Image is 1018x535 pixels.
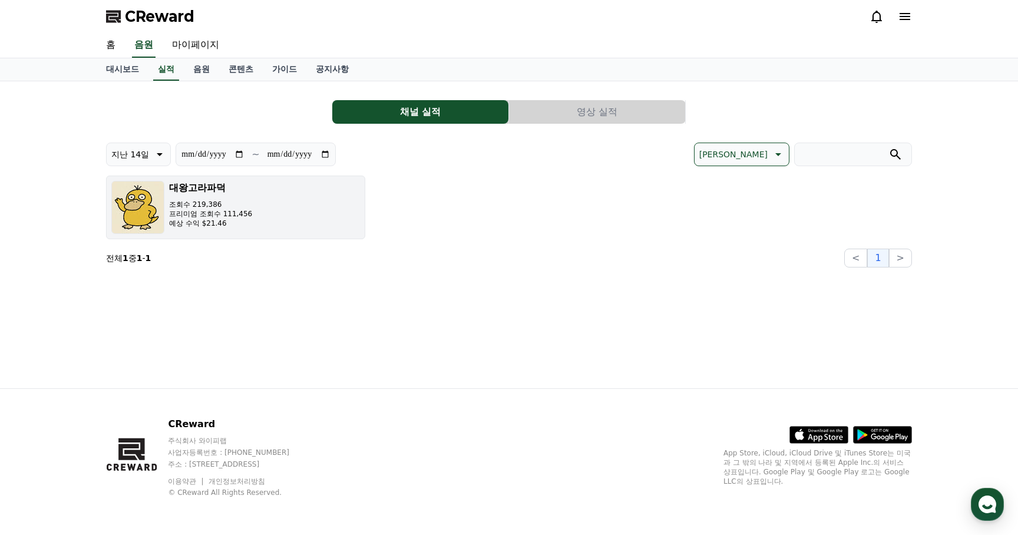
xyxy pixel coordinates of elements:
span: 설정 [182,391,196,401]
button: [PERSON_NAME] [694,143,789,166]
a: 홈 [97,33,125,58]
p: App Store, iCloud, iCloud Drive 및 iTunes Store는 미국과 그 밖의 나라 및 지역에서 등록된 Apple Inc.의 서비스 상표입니다. Goo... [723,448,912,486]
a: 채널 실적 [332,100,509,124]
a: 공지사항 [306,58,358,81]
p: 사업자등록번호 : [PHONE_NUMBER] [168,448,312,457]
button: 대왕고라파덕 조회수 219,386 프리미엄 조회수 111,456 예상 수익 $21.46 [106,176,365,239]
p: CReward [168,417,312,431]
p: 주소 : [STREET_ADDRESS] [168,460,312,469]
strong: 1 [123,253,128,263]
p: 예상 수익 $21.46 [169,219,252,228]
a: 영상 실적 [509,100,686,124]
a: CReward [106,7,194,26]
p: © CReward All Rights Reserved. [168,488,312,497]
a: 음원 [132,33,156,58]
strong: 1 [146,253,151,263]
a: 대시보드 [97,58,148,81]
a: 콘텐츠 [219,58,263,81]
p: ~ [252,147,259,161]
p: 조회수 219,386 [169,200,252,209]
strong: 1 [137,253,143,263]
button: 채널 실적 [332,100,508,124]
a: 홈 [4,374,78,403]
a: 음원 [184,58,219,81]
p: 주식회사 와이피랩 [168,436,312,445]
span: CReward [125,7,194,26]
a: 마이페이지 [163,33,229,58]
p: 전체 중 - [106,252,151,264]
h3: 대왕고라파덕 [169,181,252,195]
button: < [844,249,867,267]
button: > [889,249,912,267]
button: 지난 14일 [106,143,171,166]
a: 가이드 [263,58,306,81]
button: 1 [867,249,888,267]
button: 영상 실적 [509,100,685,124]
p: [PERSON_NAME] [699,146,768,163]
span: 대화 [108,392,122,401]
a: 설정 [152,374,226,403]
a: 대화 [78,374,152,403]
a: 개인정보처리방침 [209,477,265,486]
a: 실적 [153,58,179,81]
p: 지난 14일 [111,146,149,163]
p: 프리미엄 조회수 111,456 [169,209,252,219]
img: 대왕고라파덕 [111,181,164,234]
a: 이용약관 [168,477,205,486]
span: 홈 [37,391,44,401]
